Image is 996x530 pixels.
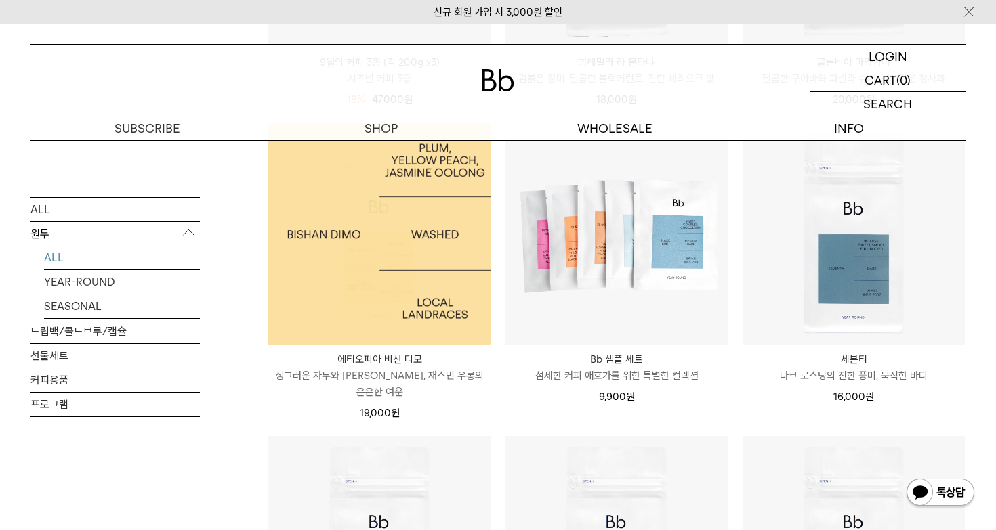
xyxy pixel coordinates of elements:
p: WHOLESALE [498,116,732,140]
a: SUBSCRIBE [30,116,264,140]
p: 에티오피아 비샨 디모 [268,351,491,368]
a: YEAR-ROUND [44,269,200,293]
p: CART [865,68,896,91]
a: SEASONAL [44,294,200,317]
a: CART (0) [810,68,966,92]
a: 에티오피아 비샨 디모 싱그러운 자두와 [PERSON_NAME], 재스민 우롱의 은은한 여운 [268,351,491,400]
a: Bb 샘플 세트 섬세한 커피 애호가를 위한 특별한 컬렉션 [505,351,728,384]
a: ALL [44,245,200,269]
p: LOGIN [869,45,907,68]
img: 카카오톡 채널 1:1 채팅 버튼 [905,477,976,510]
p: 섬세한 커피 애호가를 위한 특별한 컬렉션 [505,368,728,384]
a: 커피용품 [30,368,200,391]
a: ALL [30,197,200,221]
a: 선물세트 [30,343,200,367]
p: (0) [896,68,911,91]
a: 세븐티 다크 로스팅의 진한 풍미, 묵직한 바디 [743,351,965,384]
span: 9,900 [599,391,635,403]
a: SHOP [264,116,498,140]
a: 드립백/콜드브루/캡슐 [30,319,200,343]
a: LOGIN [810,45,966,68]
span: 19,000 [360,407,400,419]
a: 에티오피아 비샨 디모 [268,123,491,345]
p: 싱그러운 자두와 [PERSON_NAME], 재스민 우롱의 은은한 여운 [268,368,491,400]
span: 원 [391,407,400,419]
a: 신규 회원 가입 시 3,000원 할인 [434,6,562,18]
img: 세븐티 [743,123,965,345]
a: 프로그램 [30,392,200,416]
img: 1000000480_add2_093.jpg [268,123,491,345]
span: 원 [865,391,874,403]
p: 원두 [30,221,200,246]
p: 세븐티 [743,351,965,368]
img: 로고 [482,69,514,91]
p: Bb 샘플 세트 [505,351,728,368]
p: INFO [732,116,966,140]
img: Bb 샘플 세트 [505,123,728,345]
p: 다크 로스팅의 진한 풍미, 묵직한 바디 [743,368,965,384]
p: SEARCH [863,92,912,116]
span: 원 [626,391,635,403]
span: 16,000 [833,391,874,403]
